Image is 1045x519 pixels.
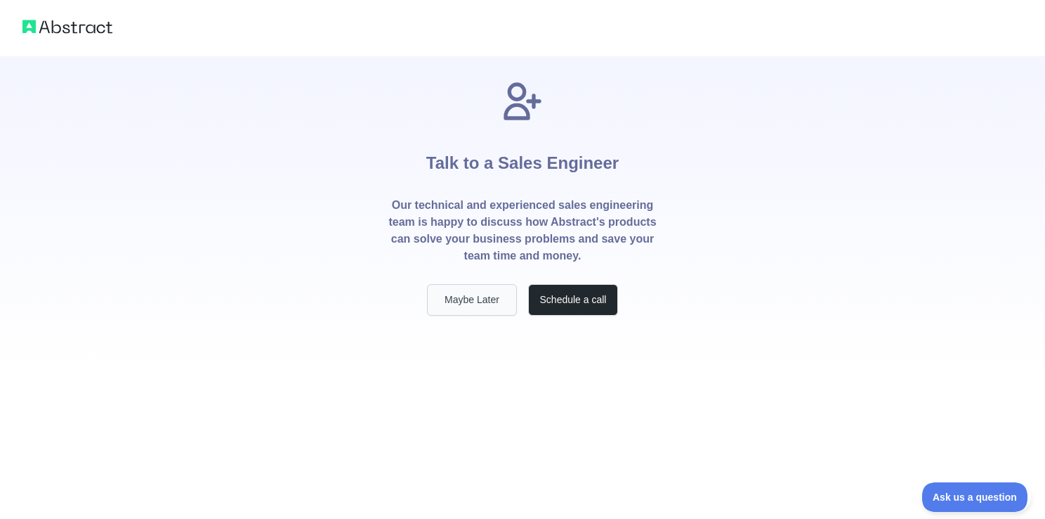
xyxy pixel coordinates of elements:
[426,124,619,197] h1: Talk to a Sales Engineer
[922,482,1031,512] iframe: Toggle Customer Support
[528,284,618,316] button: Schedule a call
[22,17,112,37] img: Abstract logo
[388,197,657,264] p: Our technical and experienced sales engineering team is happy to discuss how Abstract's products ...
[427,284,517,316] button: Maybe Later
